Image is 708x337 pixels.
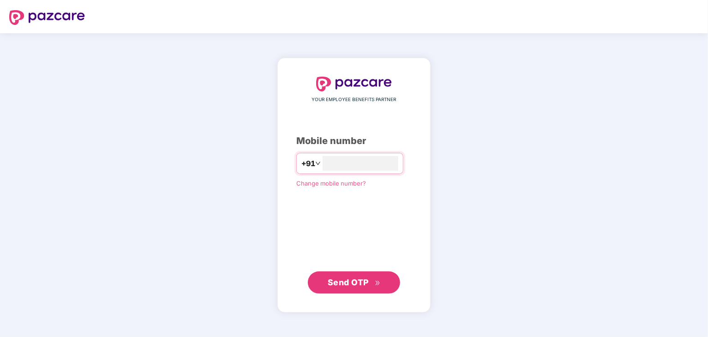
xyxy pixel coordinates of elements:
[308,271,400,294] button: Send OTPdouble-right
[296,180,366,187] a: Change mobile number?
[312,96,396,103] span: YOUR EMPLOYEE BENEFITS PARTNER
[375,280,381,286] span: double-right
[328,277,369,287] span: Send OTP
[316,77,392,91] img: logo
[9,10,85,25] img: logo
[301,158,315,169] span: +91
[296,134,412,148] div: Mobile number
[315,161,321,166] span: down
